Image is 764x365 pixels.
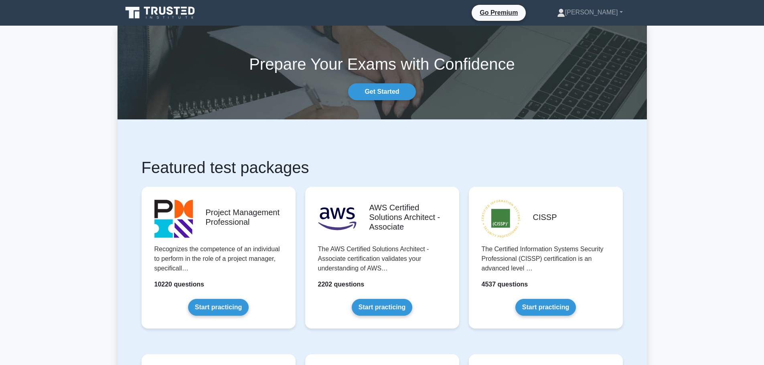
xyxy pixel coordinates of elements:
[118,54,647,74] h1: Prepare Your Exams with Confidence
[348,83,415,100] a: Get Started
[538,4,642,20] a: [PERSON_NAME]
[142,158,623,177] h1: Featured test packages
[352,299,412,316] a: Start practicing
[475,8,523,18] a: Go Premium
[515,299,576,316] a: Start practicing
[188,299,249,316] a: Start practicing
